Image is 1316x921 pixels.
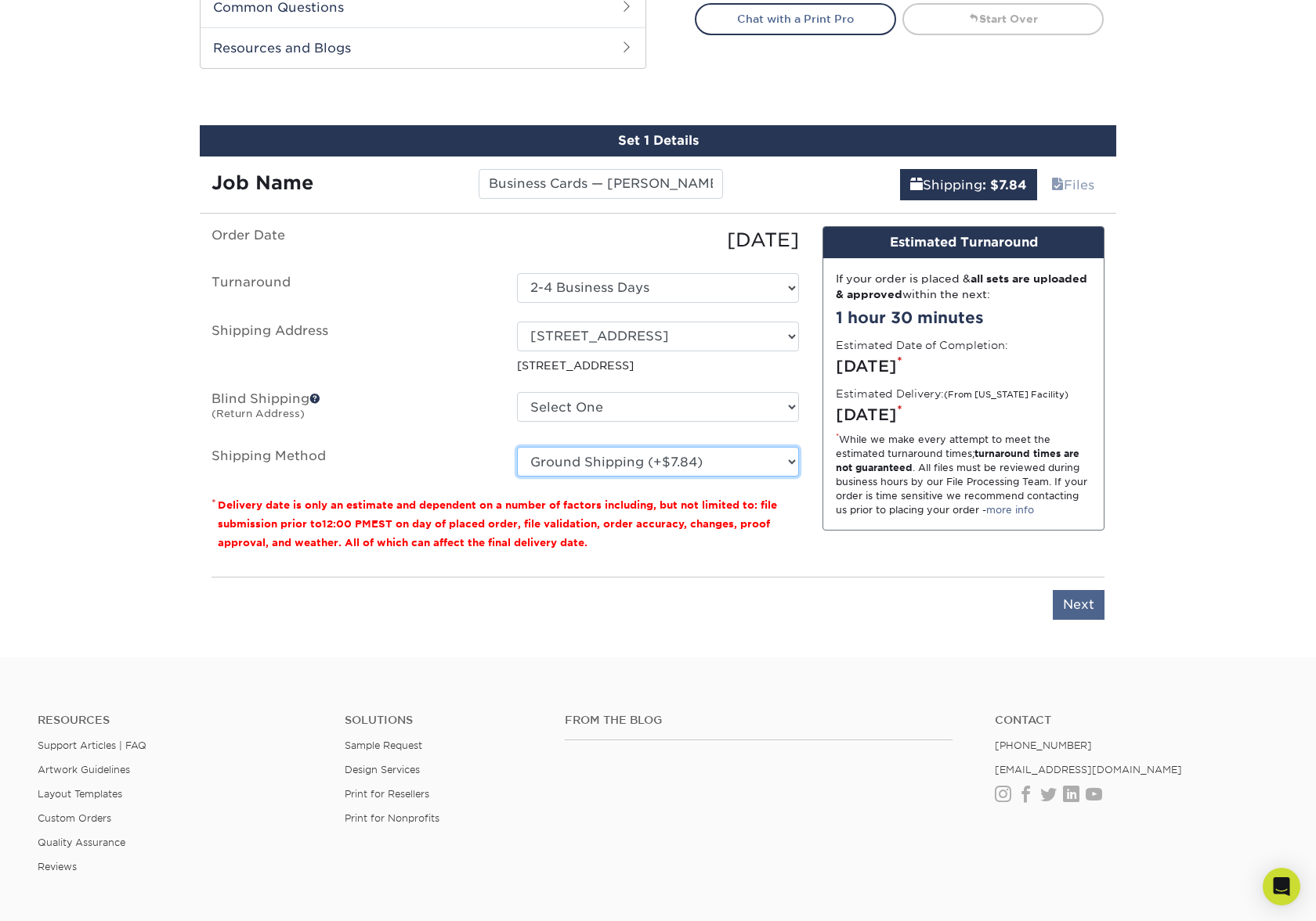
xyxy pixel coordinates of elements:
input: Enter a job name [479,169,722,199]
h2: Resources and Blogs [201,27,645,68]
div: While we make every attempt to meet the estimated turnaround times; . All files must be reviewed ... [836,433,1091,517]
a: Print for Resellers [345,788,429,800]
div: Set 1 Details [200,125,1116,156]
h4: Resources [38,714,321,727]
label: Turnaround [200,273,505,303]
a: [PHONE_NUMBER] [995,739,1092,751]
div: Open Intercom Messenger [1263,868,1300,905]
a: Custom Orders [38,812,111,824]
h4: Solutions [345,714,540,727]
a: Sample Request [345,739,422,751]
strong: Job Name [211,171,313,194]
p: [STREET_ADDRESS] [517,358,799,373]
a: Artwork Guidelines [38,764,130,775]
small: (From [US_STATE] Facility) [944,390,1068,400]
a: Start Over [902,3,1104,34]
label: Order Date [200,226,505,254]
a: [EMAIL_ADDRESS][DOMAIN_NAME] [995,764,1182,775]
a: Quality Assurance [38,836,125,848]
span: files [1051,178,1064,192]
a: Chat with a Print Pro [695,3,896,34]
div: [DATE] [836,354,1091,378]
input: Next [1053,590,1104,620]
b: : $7.84 [982,178,1027,192]
a: Support Articles | FAQ [38,739,146,751]
a: Shipping: $7.84 [900,169,1037,200]
span: 12:00 PM [322,518,371,530]
a: more info [986,504,1034,516]
a: Print for Nonprofits [345,812,439,824]
span: shipping [910,178,923,192]
a: Reviews [38,861,77,872]
a: Design Services [345,764,420,775]
label: Blind Shipping [200,392,505,428]
a: Files [1041,169,1104,200]
div: Estimated Turnaround [823,227,1104,258]
small: (Return Address) [211,408,305,419]
a: Contact [995,714,1278,727]
label: Estimated Delivery: [836,386,1068,401]
small: Delivery date is only an estimate and dependent on a number of factors including, but not limited... [218,499,777,549]
label: Shipping Method [200,447,505,477]
label: Estimated Date of Completion: [836,337,1008,353]
div: [DATE] [836,403,1091,426]
div: If your order is placed & within the next: [836,271,1091,303]
h4: From the Blog [565,714,953,727]
label: Shipping Address [200,322,505,373]
div: 1 hour 30 minutes [836,306,1091,329]
div: [DATE] [505,226,811,254]
strong: turnaround times are not guaranteed [836,448,1079,473]
a: Layout Templates [38,788,122,800]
